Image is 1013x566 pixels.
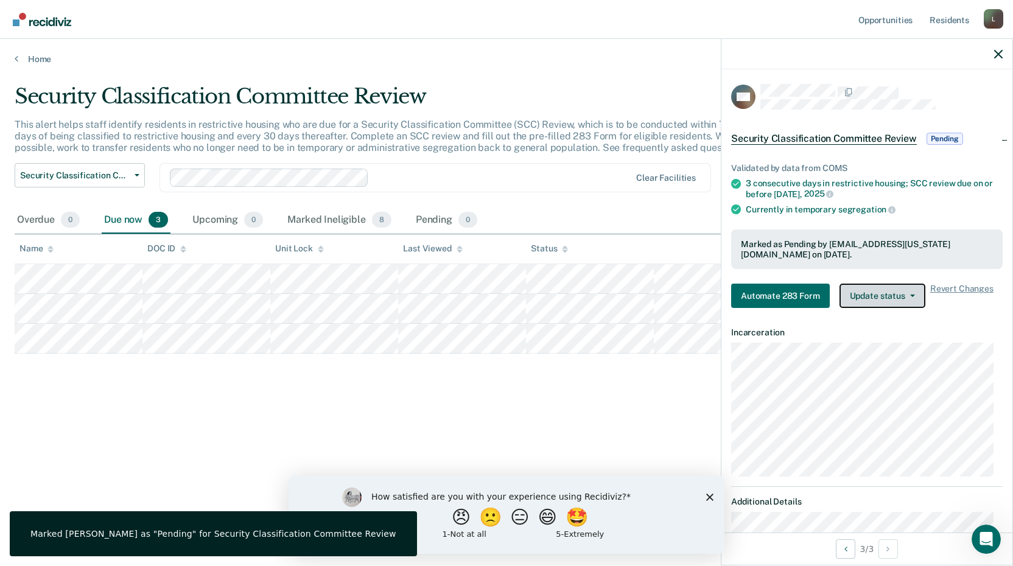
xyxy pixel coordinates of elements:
a: Navigate to form link [731,284,835,308]
span: 3 [149,212,168,228]
dt: Incarceration [731,327,1003,338]
button: Next Opportunity [878,539,898,559]
div: Last Viewed [403,243,462,254]
div: Name [19,243,54,254]
div: Marked as Pending by [EMAIL_ADDRESS][US_STATE][DOMAIN_NAME] on [DATE]. [741,239,993,260]
a: Home [15,54,998,65]
img: Recidiviz [13,13,71,26]
div: Due now [102,207,170,234]
div: 3 consecutive days in restrictive housing; SCC review due on or before [DATE], [746,178,1003,199]
span: 2025 [804,189,833,198]
iframe: Survey by Kim from Recidiviz [289,475,724,554]
button: Update status [839,284,925,308]
div: Upcoming [190,207,265,234]
button: Automate 283 Form [731,284,830,308]
span: 0 [61,212,80,228]
button: Previous Opportunity [836,539,855,559]
div: Pending [413,207,480,234]
div: Clear facilities [636,173,696,183]
span: 8 [372,212,391,228]
span: Security Classification Committee Review [731,133,917,145]
div: Security Classification Committee ReviewPending [721,119,1012,158]
dt: Additional Details [731,497,1003,507]
iframe: Intercom live chat [972,525,1001,554]
div: Status [531,243,568,254]
div: Unit Lock [275,243,324,254]
span: Security Classification Committee Review [20,170,130,181]
div: DOC ID [147,243,186,254]
div: Overdue [15,207,82,234]
div: Marked [PERSON_NAME] as "Pending" for Security Classification Committee Review [30,528,396,539]
button: Profile dropdown button [984,9,1003,29]
span: 0 [244,212,263,228]
span: Revert Changes [930,284,994,308]
div: L [984,9,1003,29]
div: 3 / 3 [721,533,1012,565]
div: Marked Ineligible [285,207,394,234]
div: Validated by data from COMS [731,163,1003,173]
span: 0 [458,212,477,228]
div: Currently in temporary [746,204,1003,215]
p: This alert helps staff identify residents in restrictive housing who are due for a Security Class... [15,119,766,153]
span: Pending [927,133,963,145]
span: segregation [838,204,896,214]
div: Security Classification Committee Review [15,84,774,119]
